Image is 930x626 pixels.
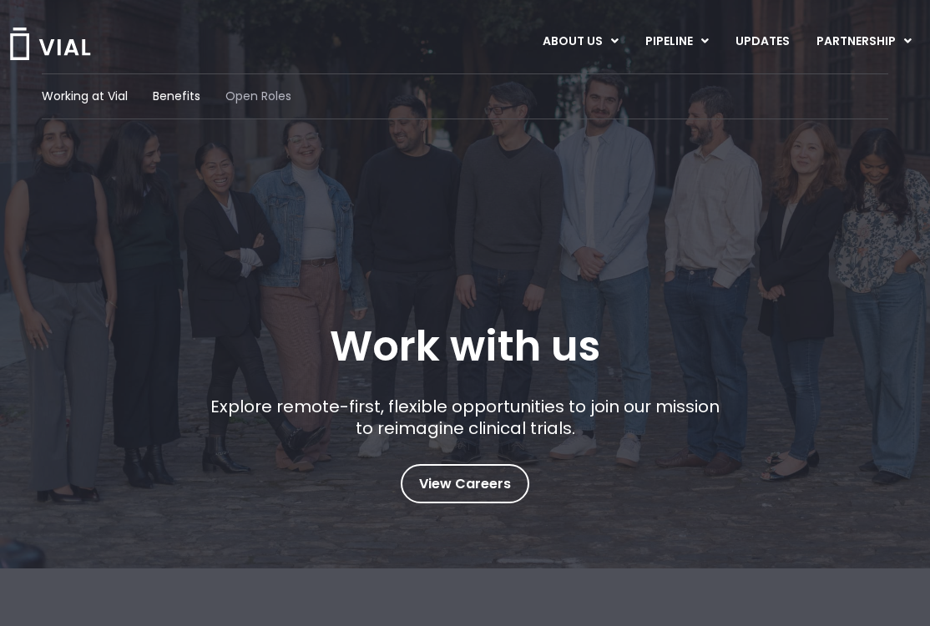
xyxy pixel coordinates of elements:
[205,396,726,439] p: Explore remote-first, flexible opportunities to join our mission to reimagine clinical trials.
[529,28,631,56] a: ABOUT USMenu Toggle
[401,464,529,503] a: View Careers
[8,28,92,60] img: Vial Logo
[42,88,128,105] a: Working at Vial
[722,28,802,56] a: UPDATES
[419,473,511,495] span: View Careers
[153,88,200,105] a: Benefits
[632,28,721,56] a: PIPELINEMenu Toggle
[225,88,291,105] a: Open Roles
[803,28,925,56] a: PARTNERSHIPMenu Toggle
[330,322,600,371] h1: Work with us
